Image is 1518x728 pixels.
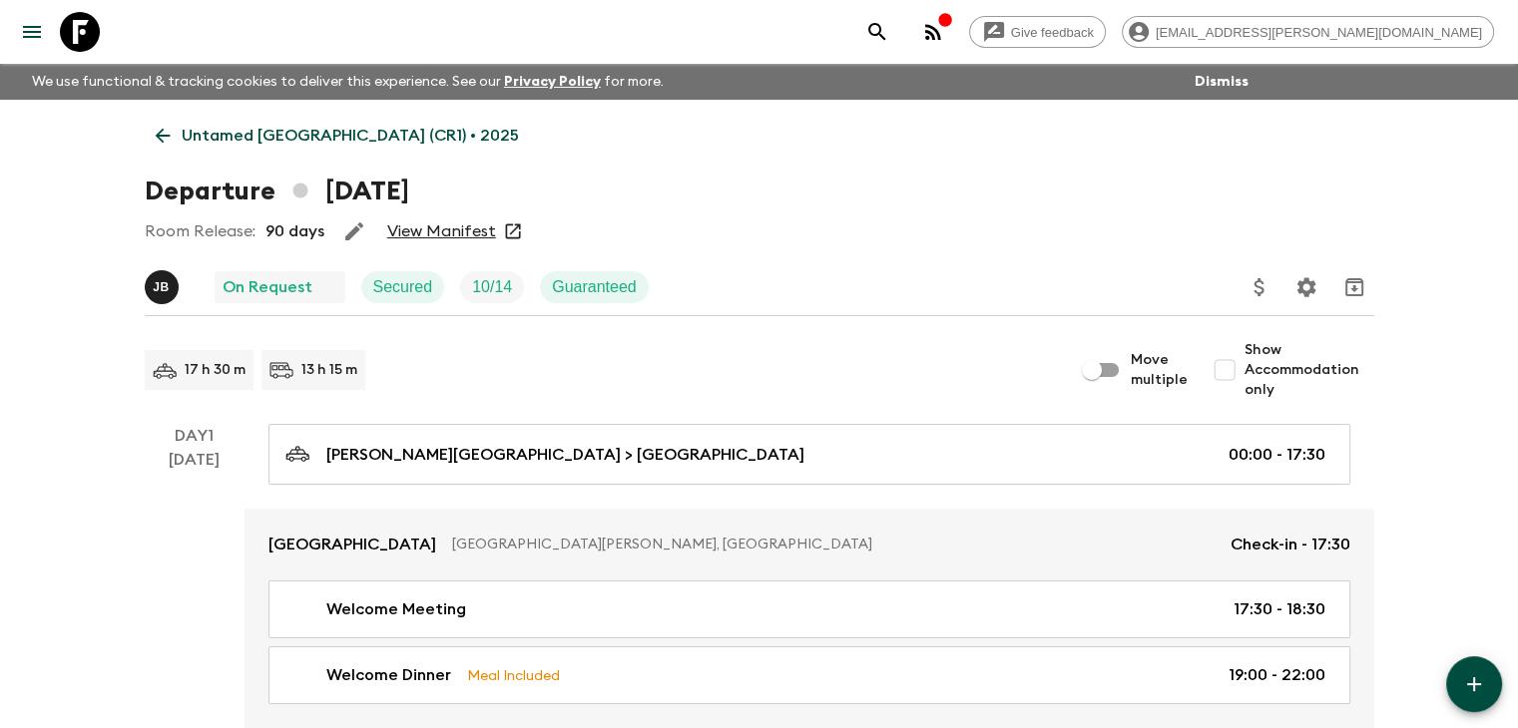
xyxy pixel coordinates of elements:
[1229,443,1325,467] p: 00:00 - 17:30
[268,533,436,556] p: [GEOGRAPHIC_DATA]
[268,424,1350,485] a: [PERSON_NAME][GEOGRAPHIC_DATA] > [GEOGRAPHIC_DATA]00:00 - 17:30
[452,535,1215,554] p: [GEOGRAPHIC_DATA][PERSON_NAME], [GEOGRAPHIC_DATA]
[552,275,637,299] p: Guaranteed
[504,75,601,89] a: Privacy Policy
[145,219,255,243] p: Room Release:
[326,443,804,467] p: [PERSON_NAME][GEOGRAPHIC_DATA] > [GEOGRAPHIC_DATA]
[145,270,183,304] button: JB
[326,597,466,621] p: Welcome Meeting
[969,16,1106,48] a: Give feedback
[301,360,357,380] p: 13 h 15 m
[145,116,530,156] a: Untamed [GEOGRAPHIC_DATA] (CR1) • 2025
[12,12,52,52] button: menu
[467,664,560,686] p: Meal Included
[24,64,672,100] p: We use functional & tracking cookies to deliver this experience. See our for more.
[185,360,246,380] p: 17 h 30 m
[1286,267,1326,307] button: Settings
[153,279,170,295] p: J B
[145,276,183,292] span: Joe Bernini
[1131,350,1189,390] span: Move multiple
[1145,25,1493,40] span: [EMAIL_ADDRESS][PERSON_NAME][DOMAIN_NAME]
[182,124,519,148] p: Untamed [GEOGRAPHIC_DATA] (CR1) • 2025
[1122,16,1494,48] div: [EMAIL_ADDRESS][PERSON_NAME][DOMAIN_NAME]
[387,221,496,241] a: View Manifest
[1245,340,1374,400] span: Show Accommodation only
[326,663,451,687] p: Welcome Dinner
[1240,267,1279,307] button: Update Price, Early Bird Discount and Costs
[1334,267,1374,307] button: Archive (Completed, Cancelled or Unsynced Departures only)
[268,646,1350,704] a: Welcome DinnerMeal Included19:00 - 22:00
[857,12,897,52] button: search adventures
[145,172,409,211] h1: Departure [DATE]
[268,580,1350,638] a: Welcome Meeting17:30 - 18:30
[245,509,1374,580] a: [GEOGRAPHIC_DATA][GEOGRAPHIC_DATA][PERSON_NAME], [GEOGRAPHIC_DATA]Check-in - 17:30
[169,448,220,728] div: [DATE]
[1229,663,1325,687] p: 19:00 - 22:00
[1000,25,1105,40] span: Give feedback
[361,271,445,303] div: Secured
[373,275,433,299] p: Secured
[472,275,512,299] p: 10 / 14
[223,275,312,299] p: On Request
[145,424,245,448] p: Day 1
[1190,68,1254,96] button: Dismiss
[1234,597,1325,621] p: 17:30 - 18:30
[460,271,524,303] div: Trip Fill
[265,219,324,243] p: 90 days
[1231,533,1350,556] p: Check-in - 17:30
